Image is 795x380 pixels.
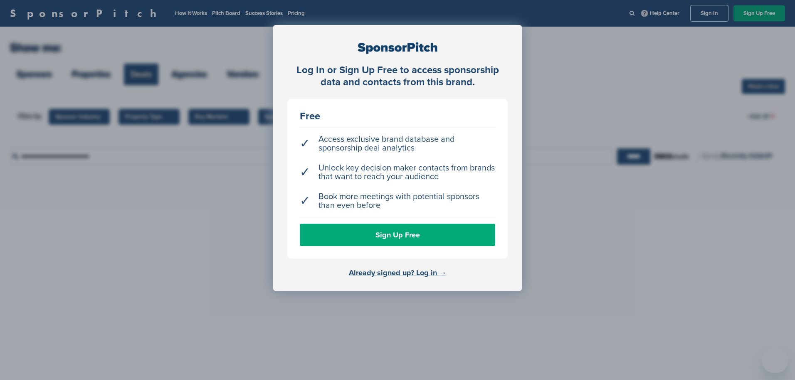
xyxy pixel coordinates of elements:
a: Already signed up? Log in → [349,268,447,277]
span: ✓ [300,139,310,148]
iframe: Button to launch messaging window [762,347,788,373]
div: Log In or Sign Up Free to access sponsorship data and contacts from this brand. [287,64,508,89]
span: ✓ [300,197,310,205]
li: Unlock key decision maker contacts from brands that want to reach your audience [300,160,495,185]
a: Sign Up Free [300,224,495,246]
div: Free [300,111,495,121]
span: ✓ [300,168,310,177]
li: Book more meetings with potential sponsors than even before [300,188,495,214]
li: Access exclusive brand database and sponsorship deal analytics [300,131,495,157]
